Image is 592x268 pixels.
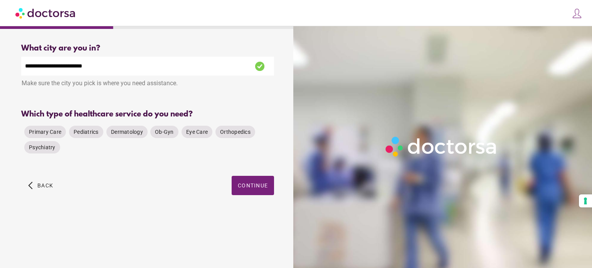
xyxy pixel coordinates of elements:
[155,129,174,135] span: Ob-Gyn
[29,144,55,150] span: Psychiatry
[232,176,274,195] button: Continue
[382,133,501,160] img: Logo-Doctorsa-trans-White-partial-flat.png
[111,129,143,135] span: Dermatology
[74,129,99,135] span: Pediatrics
[37,182,53,189] span: Back
[29,129,61,135] span: Primary Care
[220,129,251,135] span: Orthopedics
[21,76,274,93] div: Make sure the city you pick is where you need assistance.
[186,129,208,135] span: Eye Care
[15,4,76,22] img: Doctorsa.com
[21,110,274,119] div: Which type of healthcare service do you need?
[25,176,56,195] button: arrow_back_ios Back
[579,194,592,207] button: Your consent preferences for tracking technologies
[21,44,274,53] div: What city are you in?
[238,182,268,189] span: Continue
[572,8,582,19] img: icons8-customer-100.png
